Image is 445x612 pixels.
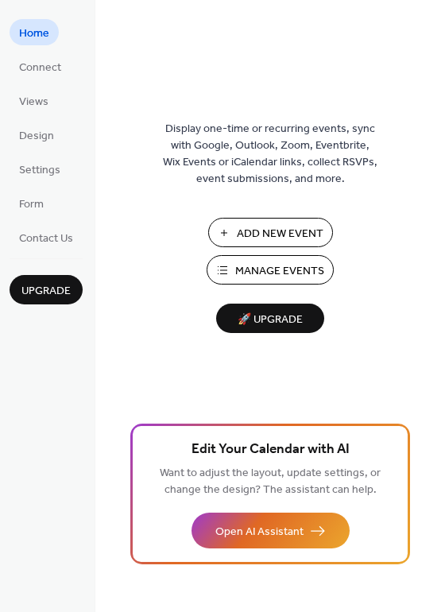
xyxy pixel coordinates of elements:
[163,121,377,188] span: Display one-time or recurring events, sync with Google, Outlook, Zoom, Eventbrite, Wix Events or ...
[10,156,70,182] a: Settings
[19,94,48,110] span: Views
[10,275,83,304] button: Upgrade
[19,60,61,76] span: Connect
[235,263,324,280] span: Manage Events
[208,218,333,247] button: Add New Event
[192,439,350,461] span: Edit Your Calendar with AI
[216,304,324,333] button: 🚀 Upgrade
[226,309,315,331] span: 🚀 Upgrade
[215,524,304,540] span: Open AI Assistant
[21,283,71,300] span: Upgrade
[10,53,71,79] a: Connect
[19,25,49,42] span: Home
[19,230,73,247] span: Contact Us
[207,255,334,285] button: Manage Events
[10,87,58,114] a: Views
[192,513,350,548] button: Open AI Assistant
[10,224,83,250] a: Contact Us
[19,196,44,213] span: Form
[19,128,54,145] span: Design
[160,463,381,501] span: Want to adjust the layout, update settings, or change the design? The assistant can help.
[19,162,60,179] span: Settings
[10,190,53,216] a: Form
[237,226,323,242] span: Add New Event
[10,122,64,148] a: Design
[10,19,59,45] a: Home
